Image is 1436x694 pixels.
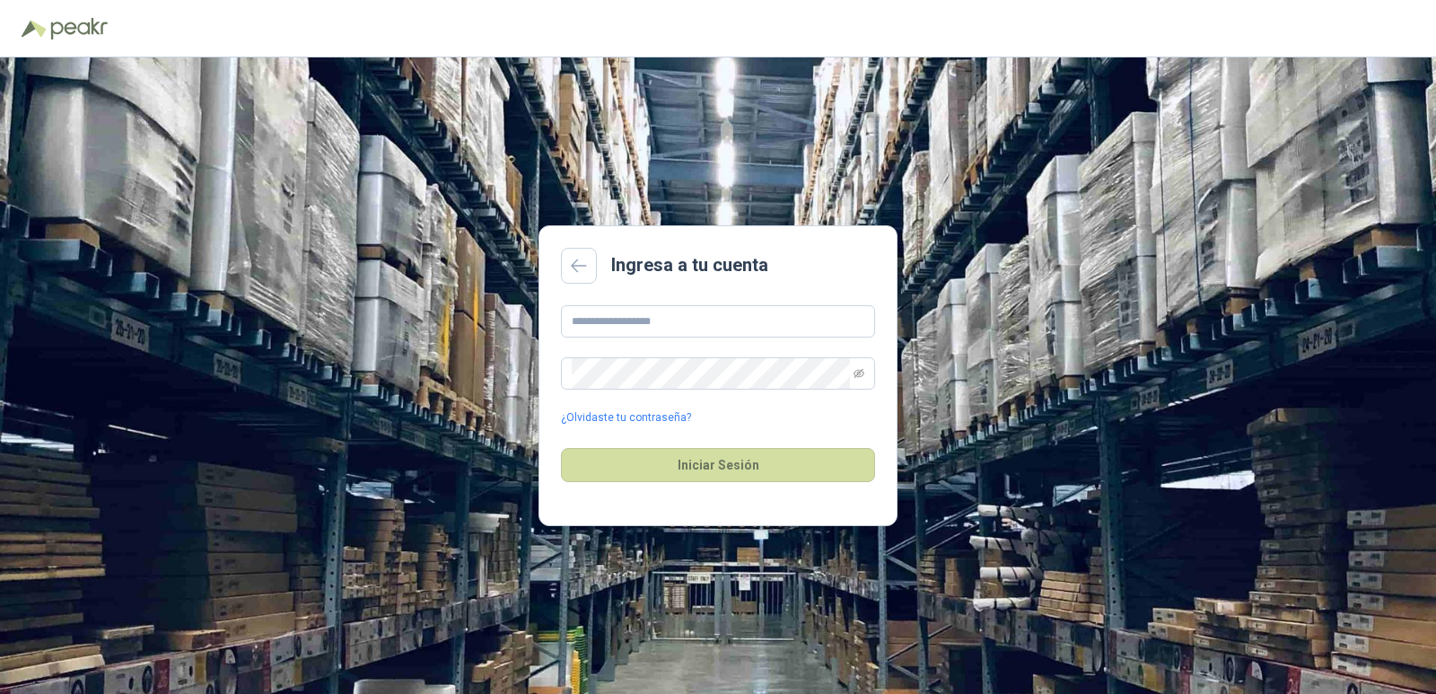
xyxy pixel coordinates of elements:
img: Logo [22,20,47,38]
img: Peakr [50,18,108,40]
a: ¿Olvidaste tu contraseña? [561,409,691,426]
button: Iniciar Sesión [561,448,875,482]
h2: Ingresa a tu cuenta [611,251,768,279]
span: eye-invisible [854,368,864,379]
